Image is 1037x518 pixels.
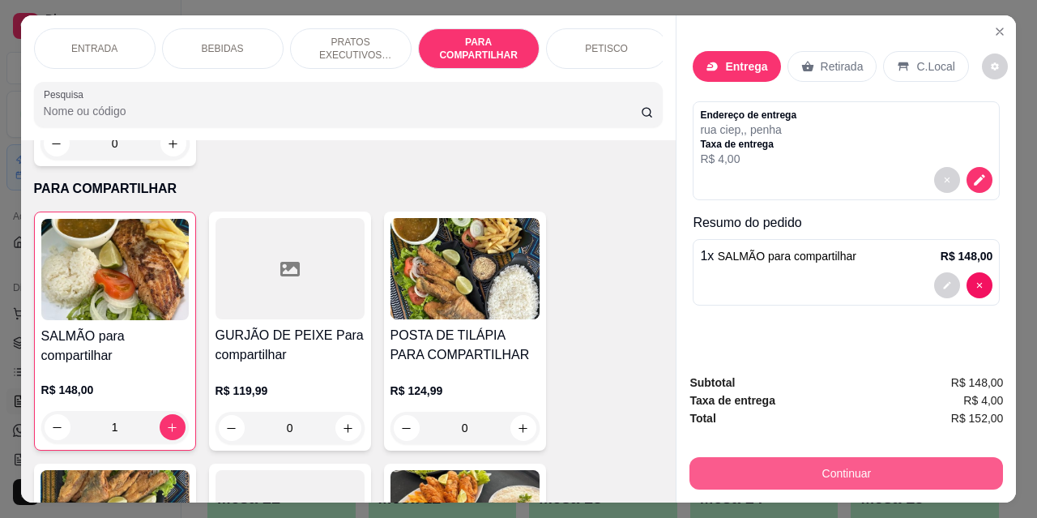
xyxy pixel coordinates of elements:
button: increase-product-quantity [510,415,536,441]
p: Retirada [821,58,864,75]
h4: GURJÃO DE PEIXE Para compartilhar [216,326,365,365]
button: decrease-product-quantity [967,272,992,298]
strong: Subtotal [689,376,735,389]
p: Entrega [725,58,767,75]
p: PETISCO [585,42,628,55]
p: C.Local [916,58,954,75]
p: R$ 124,99 [390,383,540,399]
p: R$ 148,00 [941,248,993,264]
span: R$ 152,00 [951,409,1004,427]
button: decrease-product-quantity [45,414,70,440]
button: decrease-product-quantity [219,415,245,441]
input: Pesquisa [44,103,641,119]
span: SALMÃO para compartilhar [718,250,856,263]
p: R$ 148,00 [41,382,189,398]
p: PARA COMPARTILHAR [432,36,526,62]
button: Close [987,19,1013,45]
span: R$ 148,00 [951,374,1004,392]
img: product-image [390,218,540,319]
p: BEBIDAS [202,42,244,55]
h4: SALMÃO para compartilhar [41,327,189,366]
p: ENTRADA [71,42,117,55]
p: R$ 119,99 [216,383,365,399]
button: decrease-product-quantity [934,272,960,298]
p: PARA COMPARTILHAR [34,179,664,199]
button: decrease-product-quantity [394,415,420,441]
strong: Taxa de entrega [689,394,775,407]
p: Taxa de entrega [700,138,796,151]
button: increase-product-quantity [160,414,186,440]
button: decrease-product-quantity [967,167,992,193]
p: Resumo do pedido [693,213,1000,233]
label: Pesquisa [44,88,89,101]
h4: POSTA DE TILÁPIA PARA COMPARTILHAR [390,326,540,365]
strong: Total [689,412,715,425]
span: R$ 4,00 [963,392,1003,409]
button: Continuar [689,457,1003,490]
p: R$ 4,00 [700,151,796,167]
p: Endereço de entrega [700,109,796,122]
img: product-image [41,219,189,320]
p: PRATOS EXECUTIVOS (INDIVIDUAIS) [304,36,398,62]
p: rua ciep , , penha [700,122,796,138]
button: increase-product-quantity [335,415,361,441]
button: decrease-product-quantity [44,131,70,156]
p: 1 x [700,246,856,266]
button: increase-product-quantity [160,131,186,156]
button: decrease-product-quantity [982,54,1008,79]
button: decrease-product-quantity [934,167,960,193]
